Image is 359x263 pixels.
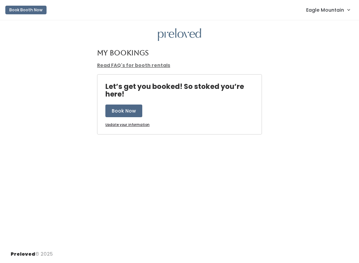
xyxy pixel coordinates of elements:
[158,28,201,41] img: preloved logo
[306,6,344,14] span: Eagle Mountain
[105,123,150,128] a: Update your information
[11,251,35,257] span: Preloved
[97,49,149,57] h4: My Bookings
[97,62,170,69] a: Read FAQ's for booth rentals
[5,6,47,14] button: Book Booth Now
[105,83,262,98] h4: Let’s get you booked! So stoked you’re here!
[11,245,53,258] div: © 2025
[299,3,356,17] a: Eagle Mountain
[105,105,142,117] button: Book Now
[5,3,47,17] a: Book Booth Now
